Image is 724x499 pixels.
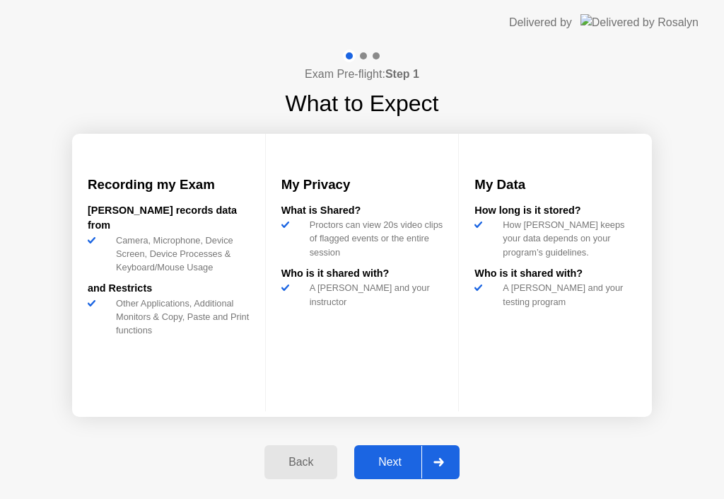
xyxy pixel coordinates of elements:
[281,266,443,282] div: Who is it shared with?
[281,175,443,195] h3: My Privacy
[497,218,636,259] div: How [PERSON_NAME] keeps your data depends on your program’s guidelines.
[580,14,699,30] img: Delivered by Rosalyn
[497,281,636,308] div: A [PERSON_NAME] and your testing program
[88,281,250,297] div: and Restricts
[281,203,443,219] div: What is Shared?
[264,445,337,479] button: Back
[269,456,333,469] div: Back
[305,66,419,83] h4: Exam Pre-flight:
[509,14,572,31] div: Delivered by
[304,218,443,259] div: Proctors can view 20s video clips of flagged events or the entire session
[474,175,636,195] h3: My Data
[88,203,250,234] div: [PERSON_NAME] records data from
[304,281,443,308] div: A [PERSON_NAME] and your instructor
[474,203,636,219] div: How long is it stored?
[474,266,636,282] div: Who is it shared with?
[110,234,250,275] div: Camera, Microphone, Device Screen, Device Processes & Keyboard/Mouse Usage
[385,68,419,80] b: Step 1
[358,456,421,469] div: Next
[286,86,439,120] h1: What to Expect
[354,445,460,479] button: Next
[88,175,250,195] h3: Recording my Exam
[110,297,250,338] div: Other Applications, Additional Monitors & Copy, Paste and Print functions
